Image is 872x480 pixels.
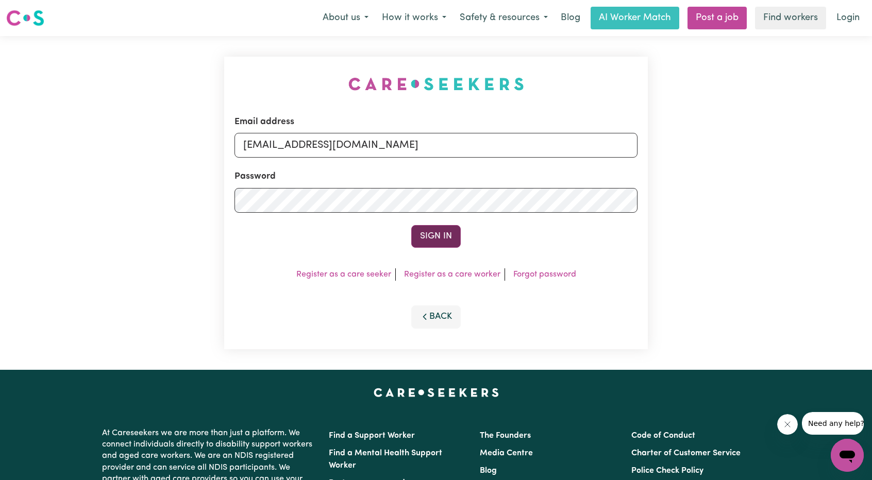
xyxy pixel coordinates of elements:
[411,305,461,328] button: Back
[6,9,44,27] img: Careseekers logo
[591,7,679,29] a: AI Worker Match
[830,7,866,29] a: Login
[802,412,864,435] iframe: Message from company
[375,7,453,29] button: How it works
[555,7,586,29] a: Blog
[687,7,747,29] a: Post a job
[755,7,826,29] a: Find workers
[404,270,500,279] a: Register as a care worker
[316,7,375,29] button: About us
[480,432,531,440] a: The Founders
[831,439,864,472] iframe: Button to launch messaging window
[6,7,62,15] span: Need any help?
[329,449,442,470] a: Find a Mental Health Support Worker
[631,467,703,475] a: Police Check Policy
[631,449,741,457] a: Charter of Customer Service
[411,225,461,248] button: Sign In
[234,115,294,129] label: Email address
[234,133,638,158] input: Email address
[453,7,555,29] button: Safety & resources
[296,270,391,279] a: Register as a care seeker
[631,432,695,440] a: Code of Conduct
[480,449,533,457] a: Media Centre
[777,414,798,435] iframe: Close message
[513,270,576,279] a: Forgot password
[234,170,276,183] label: Password
[329,432,415,440] a: Find a Support Worker
[374,388,499,397] a: Careseekers home page
[480,467,497,475] a: Blog
[6,6,44,30] a: Careseekers logo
